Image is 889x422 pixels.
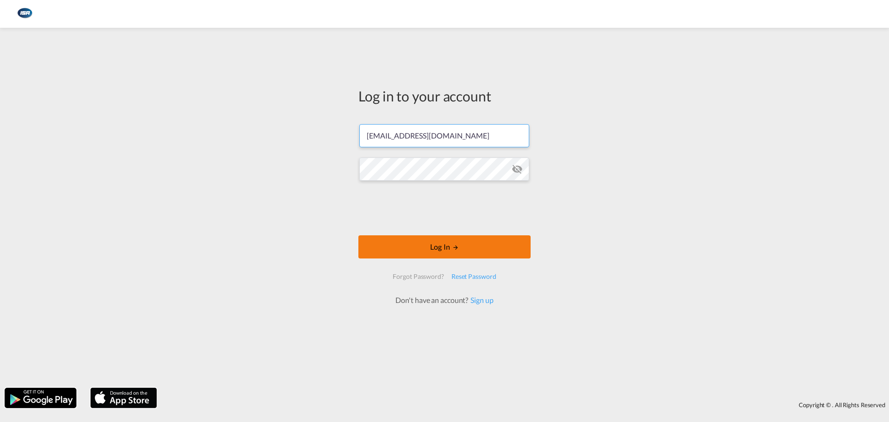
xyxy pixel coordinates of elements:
div: Forgot Password? [389,268,447,285]
img: 1aa151c0c08011ec8d6f413816f9a227.png [14,4,35,25]
div: Log in to your account [358,86,531,106]
md-icon: icon-eye-off [512,164,523,175]
iframe: reCAPTCHA [374,190,515,226]
div: Don't have an account? [385,295,503,305]
div: Reset Password [448,268,500,285]
img: apple.png [89,387,158,409]
input: Enter email/phone number [359,124,529,147]
img: google.png [4,387,77,409]
div: Copyright © . All Rights Reserved [162,397,889,413]
button: LOGIN [358,235,531,258]
a: Sign up [468,296,493,304]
